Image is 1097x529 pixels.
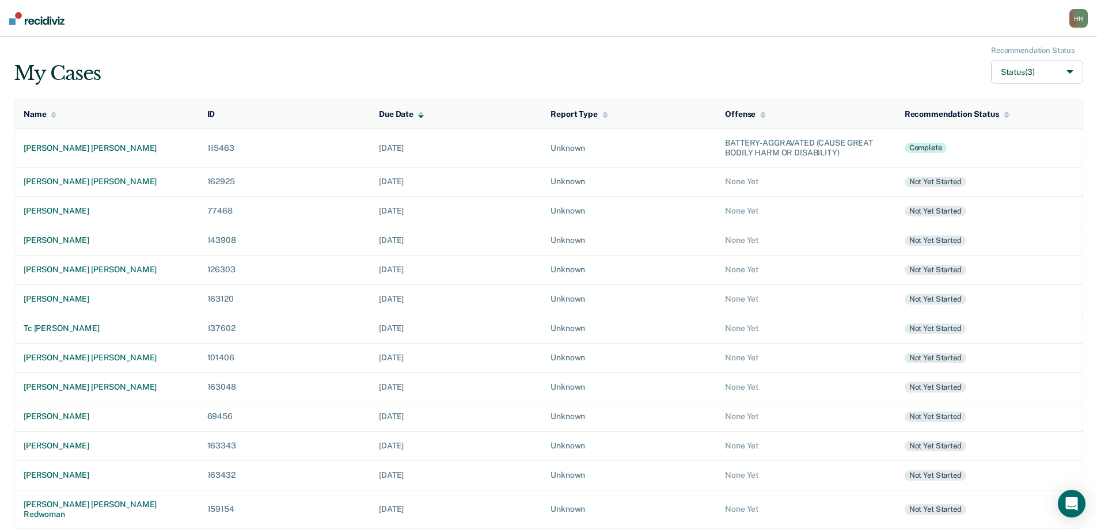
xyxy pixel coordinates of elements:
div: None Yet [725,470,886,480]
td: 159154 [198,490,370,528]
td: 162925 [198,167,370,196]
div: Not yet started [905,235,966,246]
div: Name [24,109,56,119]
button: HH [1069,9,1088,28]
div: None Yet [725,235,886,245]
td: 163048 [198,372,370,402]
td: [DATE] [370,255,541,284]
div: My Cases [14,62,101,85]
div: None Yet [725,353,886,363]
div: Due Date [379,109,424,119]
div: Not yet started [905,504,966,515]
div: [PERSON_NAME] [PERSON_NAME] redwoman [24,500,189,519]
td: 101406 [198,343,370,372]
div: Not yet started [905,382,966,393]
button: Status(3) [991,60,1083,85]
td: Unknown [541,196,716,226]
td: [DATE] [370,490,541,528]
div: BATTERY-AGGRAVATED (CAUSE GREAT BODILY HARM OR DISABILITY) [725,138,886,158]
td: [DATE] [370,343,541,372]
td: 137602 [198,314,370,343]
td: Unknown [541,372,716,402]
td: [DATE] [370,167,541,196]
div: [PERSON_NAME] [24,470,189,480]
div: [PERSON_NAME] [PERSON_NAME] [24,177,189,187]
div: None Yet [725,412,886,421]
img: Recidiviz [9,12,64,25]
td: [DATE] [370,372,541,402]
div: [PERSON_NAME] [24,412,189,421]
div: Recommendation Status [991,46,1075,55]
div: Report Type [551,109,608,119]
div: None Yet [725,294,886,304]
div: Offense [725,109,766,119]
div: None Yet [725,504,886,514]
td: 77468 [198,196,370,226]
td: Unknown [541,490,716,528]
div: Not yet started [905,265,966,275]
td: 126303 [198,255,370,284]
div: Not yet started [905,177,966,187]
div: Not yet started [905,294,966,305]
div: [PERSON_NAME] [PERSON_NAME] [24,382,189,392]
div: [PERSON_NAME] [PERSON_NAME] [24,353,189,363]
div: None Yet [725,382,886,392]
td: Unknown [541,284,716,314]
div: Recommendation Status [905,109,1009,119]
div: Not yet started [905,441,966,451]
td: 143908 [198,226,370,255]
td: 163432 [198,461,370,490]
td: 69456 [198,402,370,431]
div: Not yet started [905,412,966,422]
div: Not yet started [905,353,966,363]
div: [PERSON_NAME] [24,235,189,245]
td: Unknown [541,461,716,490]
div: Not yet started [905,470,966,481]
div: None Yet [725,441,886,451]
div: Open Intercom Messenger [1058,490,1085,517]
td: [DATE] [370,129,541,168]
div: ID [207,109,215,119]
td: 163120 [198,284,370,314]
div: None Yet [725,265,886,275]
td: 115463 [198,129,370,168]
td: [DATE] [370,402,541,431]
td: [DATE] [370,284,541,314]
div: Not yet started [905,206,966,216]
td: Unknown [541,314,716,343]
td: Unknown [541,226,716,255]
td: Unknown [541,255,716,284]
div: tc [PERSON_NAME] [24,324,189,333]
div: [PERSON_NAME] [24,441,189,451]
div: [PERSON_NAME] [24,206,189,216]
div: Complete [905,143,947,153]
td: [DATE] [370,431,541,461]
td: [DATE] [370,226,541,255]
div: [PERSON_NAME] [PERSON_NAME] [24,265,189,275]
div: [PERSON_NAME] [24,294,189,304]
div: None Yet [725,177,886,187]
td: Unknown [541,343,716,372]
div: [PERSON_NAME] [PERSON_NAME] [24,143,189,153]
div: H H [1069,9,1088,28]
div: None Yet [725,324,886,333]
div: Not yet started [905,324,966,334]
div: None Yet [725,206,886,216]
td: 163343 [198,431,370,461]
td: Unknown [541,129,716,168]
td: [DATE] [370,461,541,490]
td: [DATE] [370,314,541,343]
td: Unknown [541,402,716,431]
td: [DATE] [370,196,541,226]
td: Unknown [541,431,716,461]
td: Unknown [541,167,716,196]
